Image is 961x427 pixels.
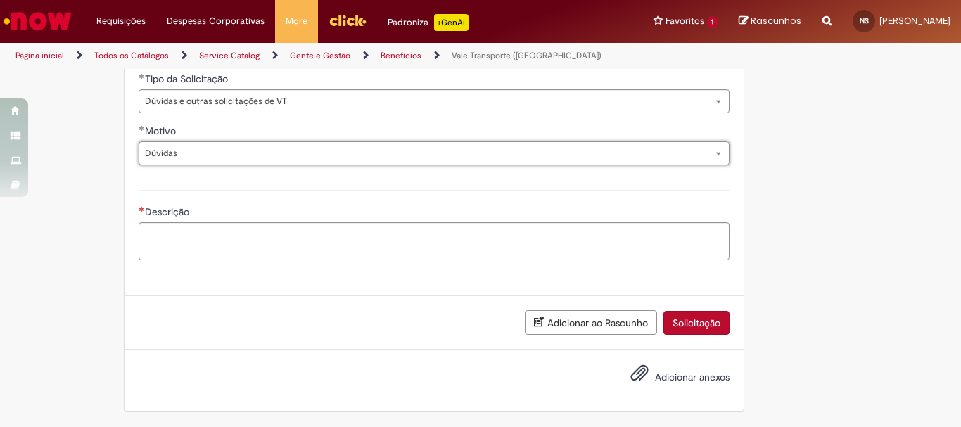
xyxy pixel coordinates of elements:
[860,16,869,25] span: NS
[139,222,730,260] textarea: Descrição
[145,205,192,218] span: Descrição
[381,50,421,61] a: Benefícios
[739,15,801,28] a: Rascunhos
[663,311,730,335] button: Solicitação
[1,7,74,35] img: ServiceNow
[167,14,265,28] span: Despesas Corporativas
[388,14,469,31] div: Padroniza
[525,310,657,335] button: Adicionar ao Rascunho
[627,360,652,393] button: Adicionar anexos
[707,16,718,28] span: 1
[96,14,146,28] span: Requisições
[145,72,231,85] span: Tipo da Solicitação
[145,125,179,137] span: Motivo
[879,15,950,27] span: [PERSON_NAME]
[329,10,367,31] img: click_logo_yellow_360x200.png
[15,50,64,61] a: Página inicial
[199,50,260,61] a: Service Catalog
[655,371,730,383] span: Adicionar anexos
[434,14,469,31] p: +GenAi
[666,14,704,28] span: Favoritos
[139,125,145,131] span: Obrigatório Preenchido
[11,43,630,69] ul: Trilhas de página
[145,90,701,113] span: Dúvidas e outras solicitações de VT
[286,14,307,28] span: More
[139,73,145,79] span: Obrigatório Preenchido
[94,50,169,61] a: Todos os Catálogos
[452,50,602,61] a: Vale Transporte ([GEOGRAPHIC_DATA])
[751,14,801,27] span: Rascunhos
[139,206,145,212] span: Necessários
[290,50,350,61] a: Gente e Gestão
[145,142,701,165] span: Dúvidas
